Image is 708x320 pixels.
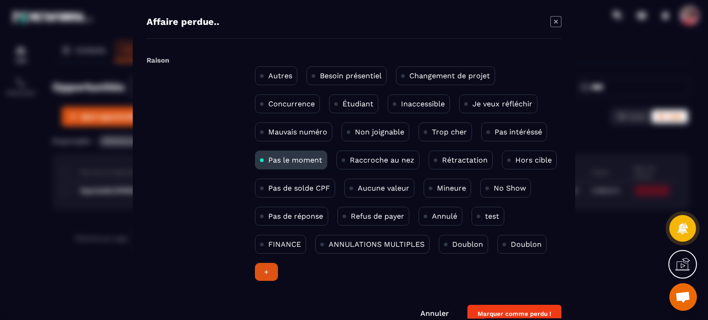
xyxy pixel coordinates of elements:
[268,240,301,249] p: FINANCE
[268,184,330,192] p: Pas de solde CPF
[432,128,467,136] p: Trop cher
[268,99,315,108] p: Concurrence
[358,184,409,192] p: Aucune valeur
[355,128,404,136] p: Non joignable
[472,99,532,108] p: Je veux réfléchir
[351,212,404,221] p: Refus de payer
[147,56,169,64] label: Raison
[255,263,278,281] div: +
[320,71,382,80] p: Besoin présentiel
[409,71,490,80] p: Changement de projet
[268,156,322,164] p: Pas le moment
[432,212,457,221] p: Annulé
[495,128,542,136] p: Pas intéréssé
[452,240,483,249] p: Doublon
[268,128,327,136] p: Mauvais numéro
[511,240,542,249] p: Doublon
[442,156,488,164] p: Rétractation
[268,71,292,80] p: Autres
[329,240,425,249] p: ANNULATIONS MULTIPLES
[147,16,219,29] h4: Affaire perdue..
[342,99,373,108] p: Étudiant
[350,156,414,164] p: Raccroche au nez
[420,309,449,318] a: Annuler
[268,212,323,221] p: Pas de réponse
[515,156,552,164] p: Hors cible
[485,212,499,221] p: test
[437,184,466,192] p: Mineure
[669,283,697,311] div: Ouvrir le chat
[494,184,526,192] p: No Show
[401,99,445,108] p: Inaccessible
